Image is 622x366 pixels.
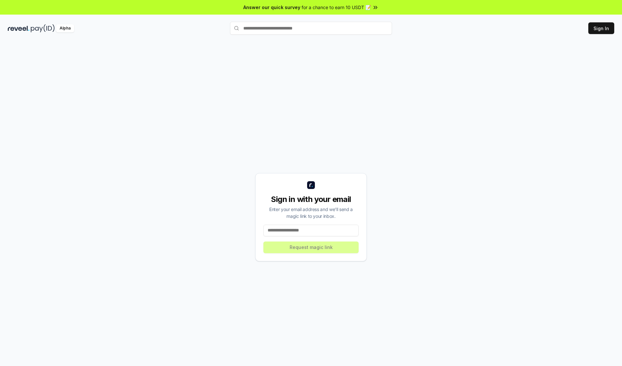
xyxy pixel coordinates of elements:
div: Sign in with your email [263,194,359,205]
img: logo_small [307,181,315,189]
span: for a chance to earn 10 USDT 📝 [302,4,371,11]
span: Answer our quick survey [243,4,300,11]
button: Sign In [588,22,614,34]
img: pay_id [31,24,55,32]
div: Enter your email address and we’ll send a magic link to your inbox. [263,206,359,219]
img: reveel_dark [8,24,29,32]
div: Alpha [56,24,74,32]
